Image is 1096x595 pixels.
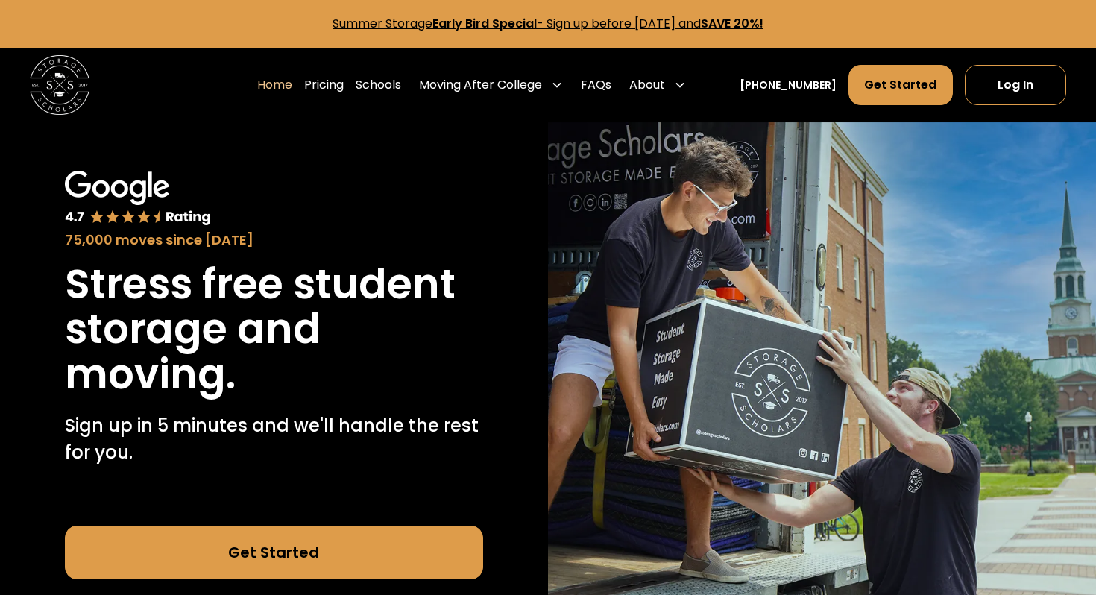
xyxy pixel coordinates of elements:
div: Moving After College [419,76,542,94]
a: Get Started [848,65,952,105]
a: FAQs [581,64,611,106]
strong: SAVE 20%! [701,15,763,32]
h1: Stress free student storage and moving. [65,262,483,397]
a: Summer StorageEarly Bird Special- Sign up before [DATE] andSAVE 20%! [333,15,763,32]
strong: Early Bird Special [432,15,537,32]
a: Home [257,64,292,106]
a: Get Started [65,526,483,579]
img: Storage Scholars main logo [30,55,89,115]
div: About [629,76,665,94]
img: Google 4.7 star rating [65,171,212,227]
a: Log In [965,65,1066,105]
div: 75,000 moves since [DATE] [65,230,483,250]
p: Sign up in 5 minutes and we'll handle the rest for you. [65,412,483,466]
a: Schools [356,64,401,106]
a: Pricing [304,64,344,106]
a: [PHONE_NUMBER] [740,78,837,93]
